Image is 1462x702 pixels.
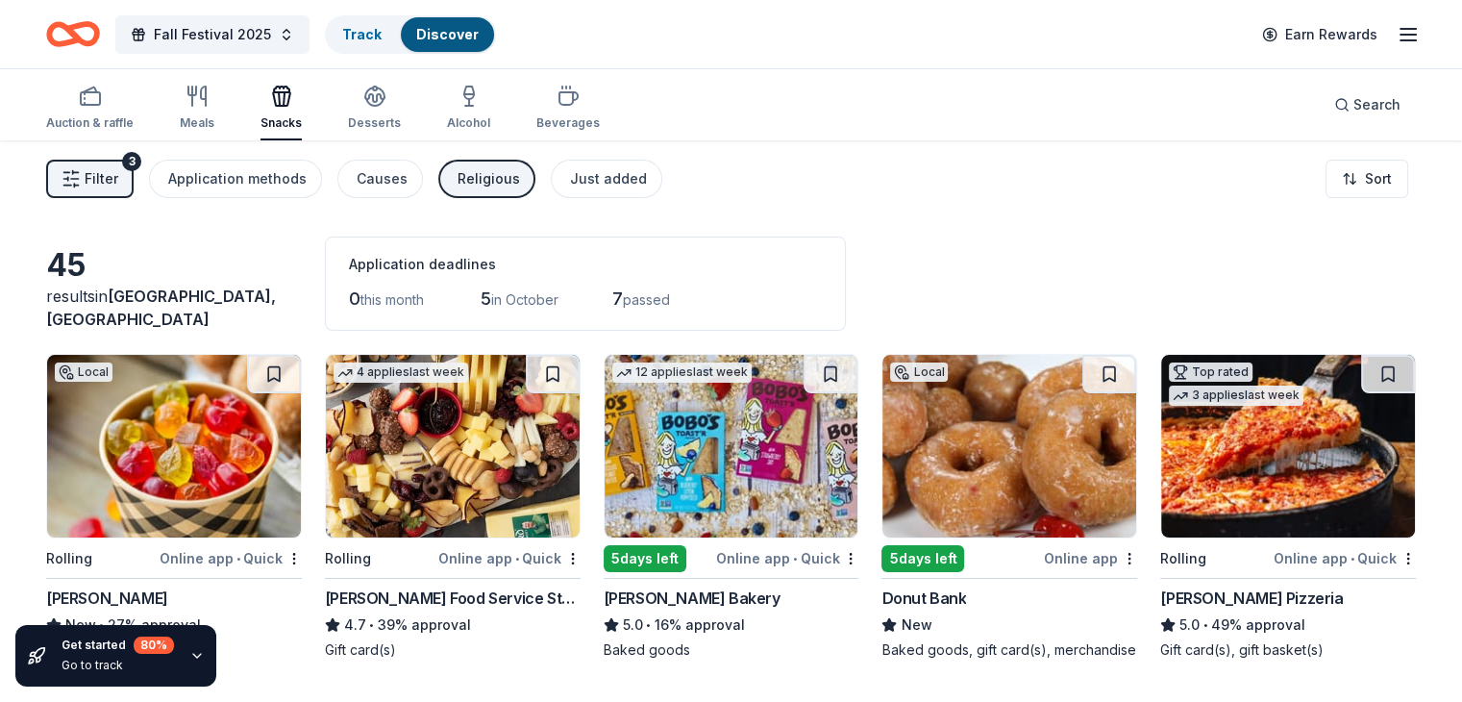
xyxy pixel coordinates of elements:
[168,167,307,190] div: Application methods
[447,115,490,131] div: Alcohol
[604,640,859,660] div: Baked goods
[881,587,966,610] div: Donut Bank
[604,545,686,572] div: 5 days left
[447,77,490,140] button: Alcohol
[344,614,366,637] span: 4.7
[793,551,797,566] span: •
[623,291,670,308] span: passed
[46,285,302,331] div: results
[551,160,662,198] button: Just added
[1203,617,1208,633] span: •
[46,160,134,198] button: Filter3
[342,26,382,42] a: Track
[236,551,240,566] span: •
[604,354,859,660] a: Image for Bobo's Bakery12 applieslast week5days leftOnline app•Quick[PERSON_NAME] Bakery5.0•16% a...
[1160,547,1206,570] div: Rolling
[604,587,781,610] div: [PERSON_NAME] Bakery
[349,288,360,309] span: 0
[515,551,519,566] span: •
[716,546,858,570] div: Online app Quick
[326,355,580,538] img: Image for Gordon Food Service Store
[882,355,1136,538] img: Image for Donut Bank
[46,12,100,57] a: Home
[325,587,581,610] div: [PERSON_NAME] Food Service Store
[416,26,479,42] a: Discover
[122,152,141,171] div: 3
[180,115,214,131] div: Meals
[881,545,964,572] div: 5 days left
[1251,17,1389,52] a: Earn Rewards
[357,167,408,190] div: Causes
[115,15,310,54] button: Fall Festival 2025
[458,167,520,190] div: Religious
[85,167,118,190] span: Filter
[62,658,174,673] div: Go to track
[47,355,301,538] img: Image for Albanese
[623,614,643,637] span: 5.0
[1160,640,1416,660] div: Gift card(s), gift basket(s)
[646,617,651,633] span: •
[1160,614,1416,637] div: 49% approval
[1160,354,1416,660] a: Image for Lou Malnati's PizzeriaTop rated3 applieslast weekRollingOnline app•Quick[PERSON_NAME] P...
[1353,93,1400,116] span: Search
[1274,546,1416,570] div: Online app Quick
[348,77,401,140] button: Desserts
[325,354,581,660] a: Image for Gordon Food Service Store4 applieslast weekRollingOnline app•Quick[PERSON_NAME] Food Se...
[438,160,535,198] button: Religious
[491,291,558,308] span: in October
[481,288,491,309] span: 5
[46,77,134,140] button: Auction & raffle
[149,160,322,198] button: Application methods
[604,614,859,637] div: 16% approval
[337,160,423,198] button: Causes
[325,614,581,637] div: 39% approval
[1319,86,1416,124] button: Search
[154,23,271,46] span: Fall Festival 2025
[260,115,302,131] div: Snacks
[1350,551,1354,566] span: •
[46,547,92,570] div: Rolling
[62,637,174,654] div: Get started
[46,587,168,610] div: [PERSON_NAME]
[349,253,822,276] div: Application deadlines
[612,363,752,383] div: 12 applies last week
[134,637,174,654] div: 80 %
[46,246,302,285] div: 45
[1365,167,1392,190] span: Sort
[46,354,302,660] a: Image for AlbaneseLocalRollingOnline app•Quick[PERSON_NAME]New•27% approvalCandy, gift card(s)
[901,614,931,637] span: New
[536,77,600,140] button: Beverages
[881,640,1137,660] div: Baked goods, gift card(s), merchandise
[570,167,647,190] div: Just added
[334,363,468,383] div: 4 applies last week
[180,77,214,140] button: Meals
[46,287,276,329] span: [GEOGRAPHIC_DATA], [GEOGRAPHIC_DATA]
[46,115,134,131] div: Auction & raffle
[325,15,496,54] button: TrackDiscover
[325,547,371,570] div: Rolling
[1160,587,1343,610] div: [PERSON_NAME] Pizzeria
[605,355,858,538] img: Image for Bobo's Bakery
[890,363,948,382] div: Local
[438,546,581,570] div: Online app Quick
[360,291,424,308] span: this month
[1161,355,1415,538] img: Image for Lou Malnati's Pizzeria
[881,354,1137,660] a: Image for Donut BankLocal5days leftOnline appDonut BankNewBaked goods, gift card(s), merchandise
[536,115,600,131] div: Beverages
[348,115,401,131] div: Desserts
[1044,546,1137,570] div: Online app
[260,77,302,140] button: Snacks
[1169,363,1252,382] div: Top rated
[1179,614,1200,637] span: 5.0
[1326,160,1408,198] button: Sort
[369,617,374,633] span: •
[55,363,112,382] div: Local
[160,546,302,570] div: Online app Quick
[1169,386,1303,406] div: 3 applies last week
[46,287,276,329] span: in
[612,288,623,309] span: 7
[325,640,581,660] div: Gift card(s)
